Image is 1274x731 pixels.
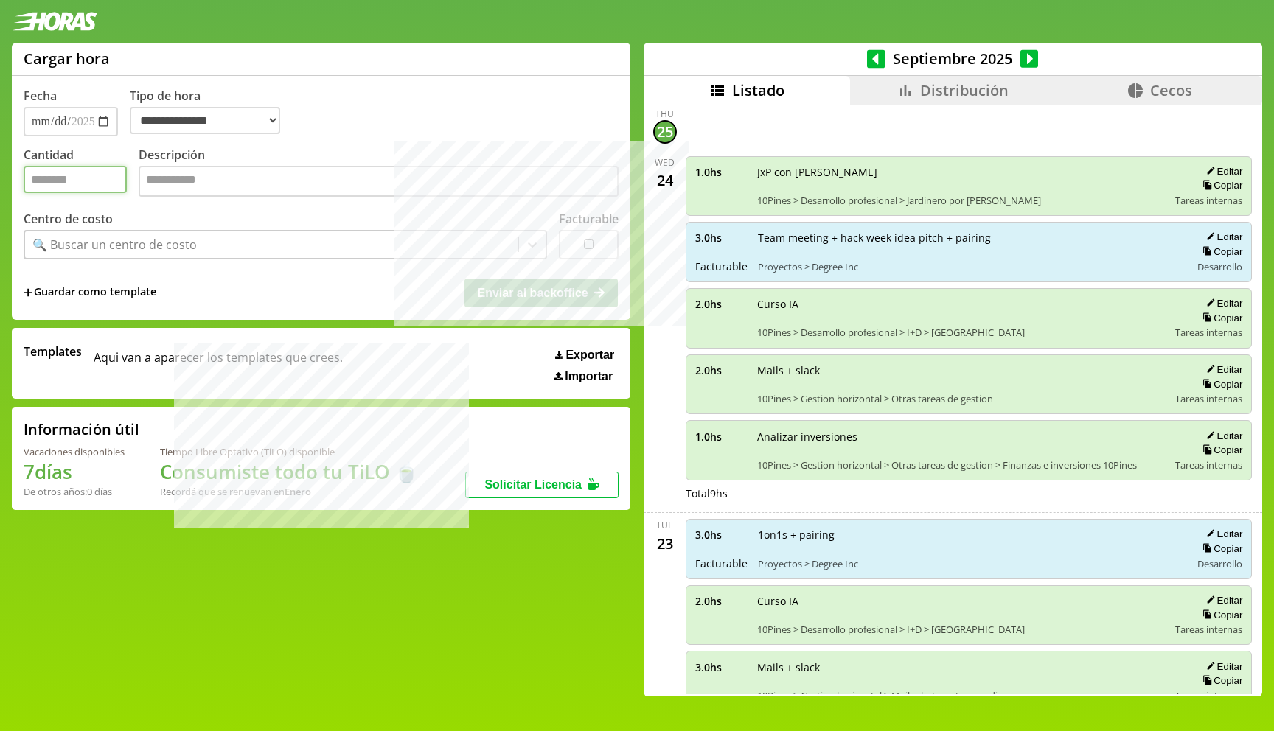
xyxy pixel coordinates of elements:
div: Tue [656,519,673,531]
div: Wed [655,156,675,169]
button: Copiar [1198,312,1242,324]
span: Mails + slack [757,363,1166,377]
textarea: Descripción [139,166,619,197]
button: Editar [1202,430,1242,442]
h1: 7 días [24,458,125,485]
label: Facturable [559,211,619,227]
span: 2.0 hs [695,297,747,311]
span: Cecos [1150,80,1192,100]
span: 2.0 hs [695,363,747,377]
div: 24 [653,169,677,192]
button: Solicitar Licencia [465,472,619,498]
div: 23 [653,531,677,555]
span: Desarrollo [1197,557,1242,570]
span: Listado [732,80,784,100]
div: Thu [655,108,674,120]
div: scrollable content [644,105,1262,694]
button: Editar [1202,363,1242,376]
span: 1.0 hs [695,430,747,444]
button: Editar [1202,660,1242,673]
img: logotipo [12,12,97,31]
span: Desarrollo [1197,260,1242,273]
h2: Información útil [24,419,139,439]
button: Copiar [1198,378,1242,391]
button: Editar [1202,528,1242,540]
span: +Guardar como template [24,284,156,301]
span: Tareas internas [1175,458,1242,472]
span: Team meeting + hack week idea pitch + pairing [758,231,1181,245]
span: Facturable [695,556,748,570]
b: Enero [285,485,311,498]
span: JxP con [PERSON_NAME] [757,165,1166,179]
label: Cantidad [24,147,139,200]
label: Fecha [24,88,57,104]
span: 1on1s + pairing [758,528,1181,542]
span: Tareas internas [1175,689,1242,702]
div: 25 [653,120,677,144]
button: Copiar [1198,609,1242,621]
h1: Cargar hora [24,49,110,69]
span: Facturable [695,259,748,273]
div: Tiempo Libre Optativo (TiLO) disponible [160,445,418,458]
button: Copiar [1198,444,1242,456]
button: Copiar [1198,245,1242,258]
span: 1.0 hs [695,165,747,179]
span: Tareas internas [1175,392,1242,405]
span: 10Pines > Desarrollo profesional > I+D > [GEOGRAPHIC_DATA] [757,326,1166,339]
span: 10Pines > Gestion horizontal > Otras tareas de gestion > Finanzas e inversiones 10Pines [757,458,1166,472]
span: 10Pines > Gestion horizontal > Otras tareas de gestion [757,392,1166,405]
span: Mails + slack [757,660,1166,674]
button: Copiar [1198,674,1242,687]
button: Editar [1202,165,1242,178]
span: Tareas internas [1175,623,1242,636]
span: Curso IA [757,594,1166,608]
span: 10Pines > Desarrollo profesional > I+D > [GEOGRAPHIC_DATA] [757,623,1166,636]
button: Copiar [1198,179,1242,192]
input: Cantidad [24,166,127,193]
span: + [24,284,32,301]
select: Tipo de hora [130,107,280,134]
span: Exportar [565,349,614,362]
label: Tipo de hora [130,88,292,136]
span: Importar [565,370,613,383]
span: 3.0 hs [695,231,748,245]
label: Descripción [139,147,619,200]
span: Solicitar Licencia [484,478,582,491]
span: Templates [24,343,82,360]
button: Editar [1202,297,1242,309]
div: Total 9 hs [686,486,1253,500]
span: Analizar inversiones [757,430,1166,444]
span: 10Pines > Desarrollo profesional > Jardinero por [PERSON_NAME] [757,194,1166,207]
div: Vacaciones disponibles [24,445,125,458]
button: Exportar [551,348,619,363]
span: 3.0 hs [695,660,747,674]
div: Recordá que se renuevan en [160,485,418,498]
button: Editar [1202,231,1242,243]
span: Curso IA [757,297,1166,311]
span: Distribución [920,80,1009,100]
h1: Consumiste todo tu TiLO 🍵 [160,458,418,485]
span: 3.0 hs [695,528,748,542]
span: Septiembre 2025 [885,49,1020,69]
button: Copiar [1198,542,1242,555]
span: Proyectos > Degree Inc [758,260,1181,273]
span: Aqui van a aparecer los templates que crees. [94,343,343,383]
span: 10Pines > Gestion horizontal > Mails chats y otros medios [757,689,1166,702]
div: 🔍 Buscar un centro de costo [32,237,197,253]
div: De otros años: 0 días [24,485,125,498]
span: Tareas internas [1175,194,1242,207]
span: Proyectos > Degree Inc [758,557,1181,570]
span: Tareas internas [1175,326,1242,339]
span: 2.0 hs [695,594,747,608]
button: Editar [1202,594,1242,606]
label: Centro de costo [24,211,113,227]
